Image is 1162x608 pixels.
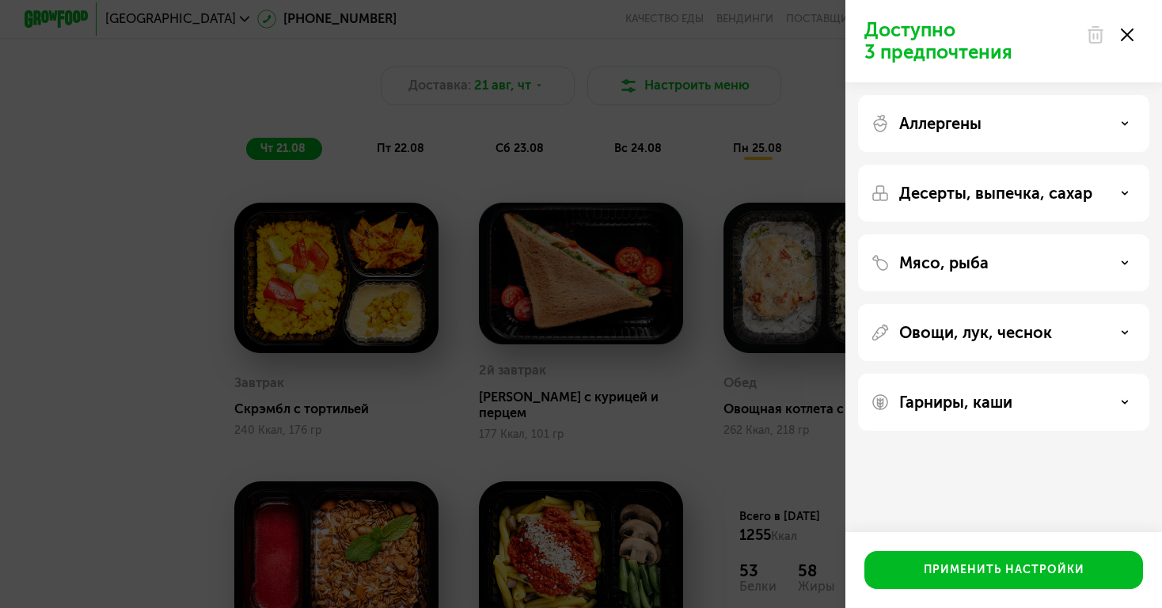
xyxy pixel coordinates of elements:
[899,253,989,272] p: Мясо, рыба
[899,393,1012,412] p: Гарниры, каши
[864,551,1143,589] button: Применить настройки
[899,114,982,133] p: Аллергены
[899,323,1052,342] p: Овощи, лук, чеснок
[924,562,1084,578] div: Применить настройки
[864,19,1077,63] p: Доступно 3 предпочтения
[899,184,1092,203] p: Десерты, выпечка, сахар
